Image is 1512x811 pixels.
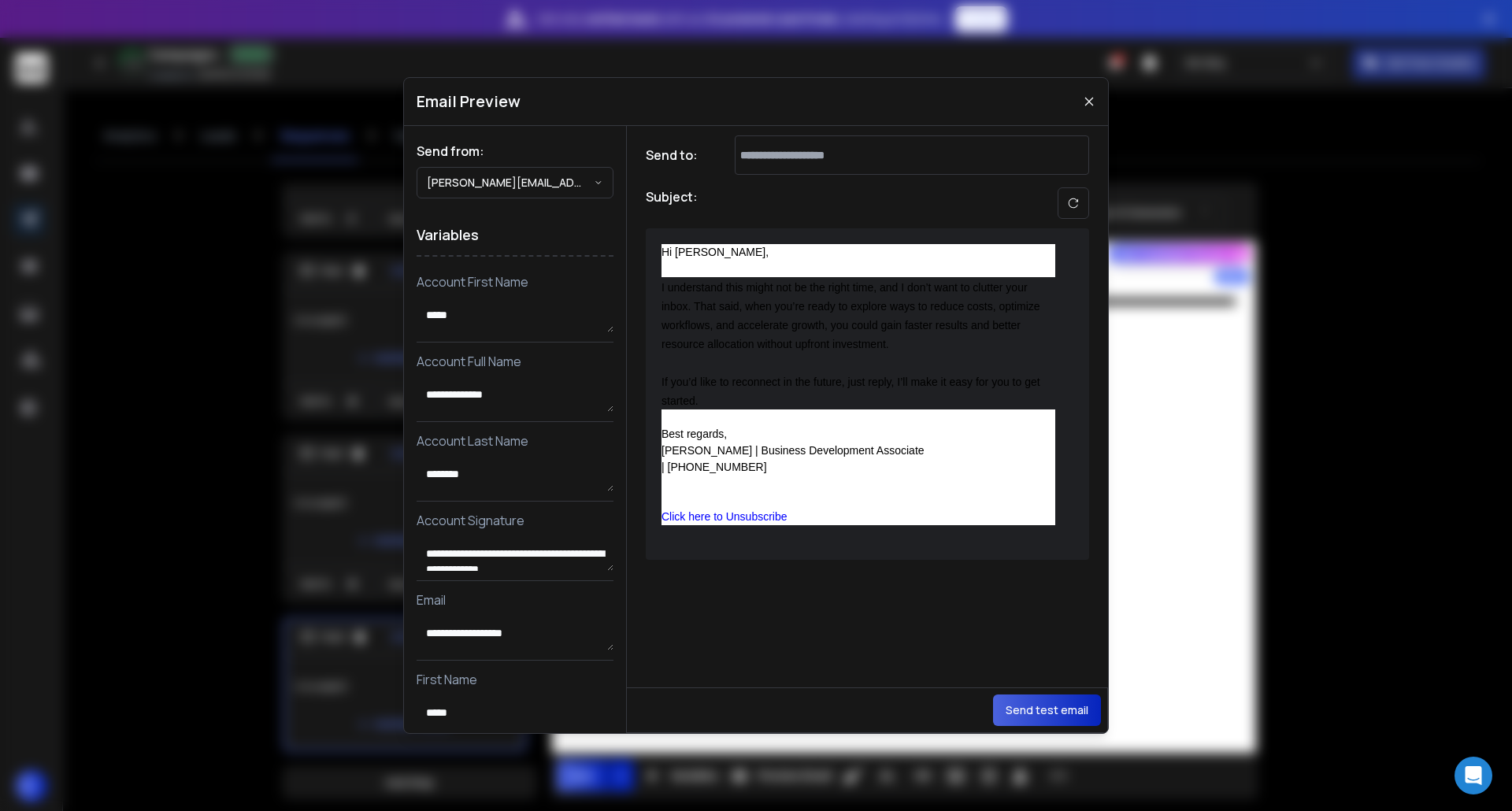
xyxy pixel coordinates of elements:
h1: Send to: [646,146,709,165]
p: [PERSON_NAME][EMAIL_ADDRESS][DOMAIN_NAME] [427,175,594,191]
span: Best regards, [661,428,727,440]
div: Open Intercom Messenger [1455,757,1492,794]
span: Hi [PERSON_NAME], [661,246,769,258]
p: Account Last Name [417,431,613,450]
h1: Email Preview [417,91,521,113]
p: Account Signature [417,511,613,530]
p: Account First Name [417,272,613,291]
span: | [PHONE_NUMBER] [661,443,1055,473]
h1: Subject: [646,187,698,219]
h1: Send from: [417,142,613,161]
div: [PERSON_NAME] | Business Development Associate [661,443,1055,459]
p: First Name [417,670,613,689]
p: Email [417,591,613,609]
a: Click here to Unsubscribe [661,510,787,523]
p: Account Full Name [417,352,613,371]
button: Send test email [993,694,1101,726]
h1: Variables [417,214,613,257]
span: If you’d like to reconnect in the future, just reply, I’ll make it easy for you to get started. [661,376,1043,407]
span: I understand this might not be the right time, and I don’t want to clutter your inbox. That said,... [661,281,1043,350]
